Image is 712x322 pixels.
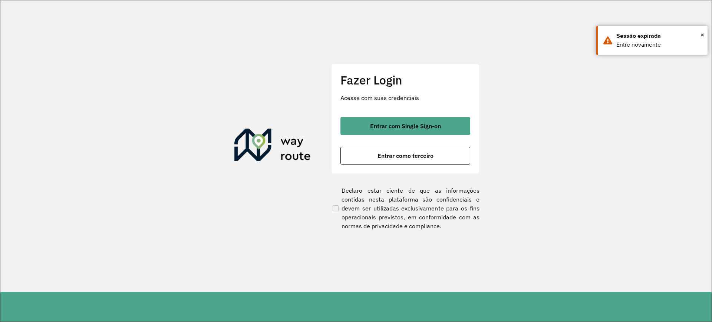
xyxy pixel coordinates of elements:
span: Entrar com Single Sign-on [370,123,441,129]
h2: Fazer Login [340,73,470,87]
label: Declaro estar ciente de que as informações contidas nesta plataforma são confidenciais e devem se... [331,186,479,230]
button: button [340,147,470,165]
div: Sessão expirada [616,31,702,40]
button: Close [701,29,704,40]
div: Entre novamente [616,40,702,49]
p: Acesse com suas credenciais [340,93,470,102]
button: button [340,117,470,135]
img: Roteirizador AmbevTech [234,129,311,164]
span: × [701,29,704,40]
span: Entrar como terceiro [378,153,434,159]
